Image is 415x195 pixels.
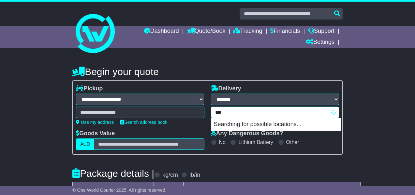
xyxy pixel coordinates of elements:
label: AUD [76,138,94,150]
a: Search address book [120,120,167,125]
h4: Package details | [72,168,154,179]
label: No [219,139,226,145]
p: Searching for possible locations... [211,118,341,131]
a: Tracking [233,26,262,37]
a: Use my address [76,120,114,125]
label: Pickup [76,85,103,92]
typeahead: Please provide city [211,107,339,118]
label: Any Dangerous Goods? [211,130,283,137]
span: © One World Courier 2025. All rights reserved. [72,188,167,193]
label: lb/in [189,172,200,179]
label: Goods Value [76,130,115,137]
a: Settings [306,37,334,48]
a: Financials [270,26,300,37]
a: Support [308,26,334,37]
label: Other [286,139,299,145]
label: Lithium Battery [238,139,273,145]
label: Delivery [211,85,241,92]
h4: Begin your quote [72,66,343,77]
label: kg/cm [162,172,178,179]
a: Dashboard [144,26,179,37]
a: Quote/Book [187,26,226,37]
